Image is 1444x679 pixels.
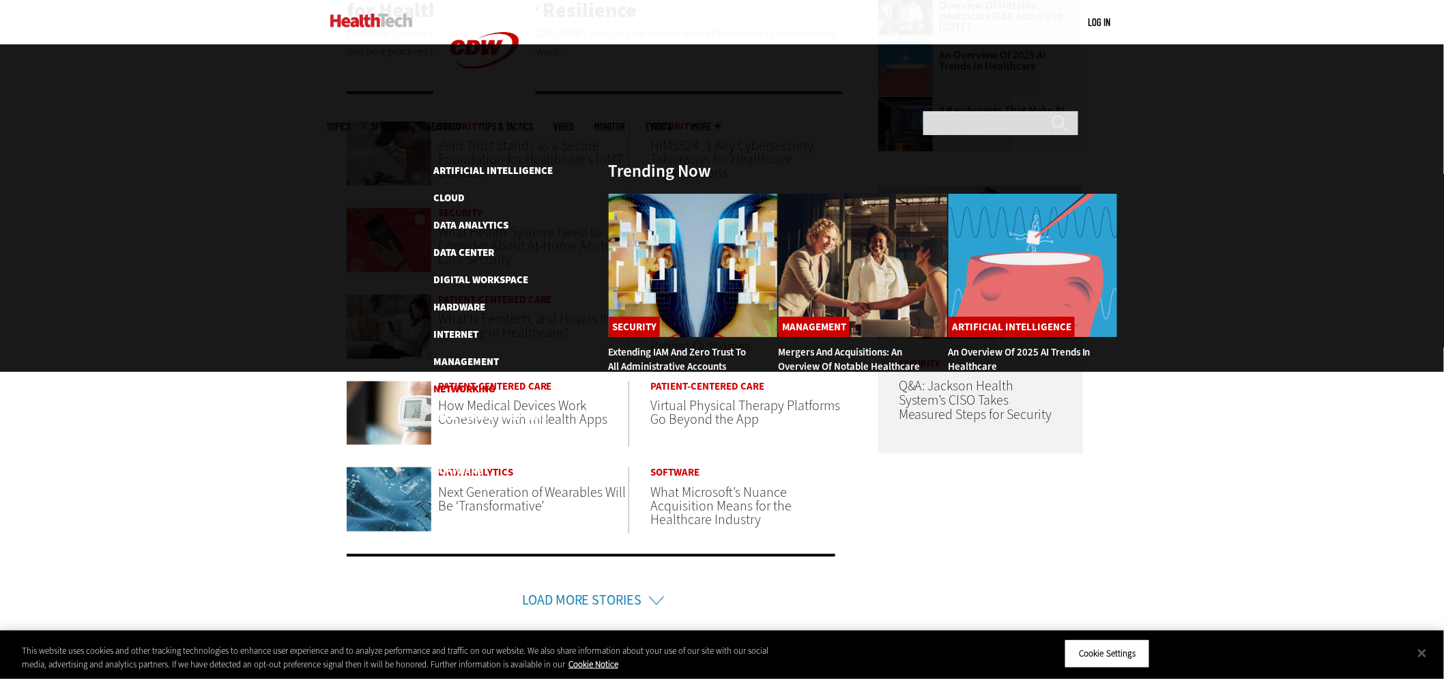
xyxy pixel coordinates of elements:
a: More information about your privacy [568,659,618,670]
img: business leaders shake hands in conference room [778,193,948,338]
a: Load More Stories [522,592,642,610]
a: Management [779,317,850,337]
img: Home [330,14,413,27]
a: Security [609,317,660,337]
a: Extending IAM and Zero Trust to All Administrative Accounts [608,345,746,373]
a: Internet [433,328,478,341]
div: User menu [1088,15,1111,29]
img: person uses blood pressure cuff [347,381,431,446]
h3: Trending Now [608,162,711,179]
a: Mergers and Acquisitions: An Overview of Notable Healthcare M&A Activity in [DATE] [778,345,920,388]
a: Log in [1088,16,1111,28]
img: abstract image of woman with pixelated face [608,193,778,338]
img: illustration of computer chip being put inside head with waves [948,193,1118,338]
button: Close [1407,638,1437,668]
a: Security [433,437,478,450]
a: Data Analytics [433,218,508,232]
a: Artificial Intelligence [949,317,1075,337]
img: Smart Clothing [347,467,431,532]
a: Digital Workspace [433,273,528,287]
a: Software [433,464,482,478]
button: Cookie Settings [1065,639,1150,668]
a: Patient-Centered Care [433,409,547,423]
a: Networking [433,382,495,396]
a: Data Center [433,246,494,259]
a: Management [433,355,499,369]
div: This website uses cookies and other tracking technologies to enhance user experience and to analy... [22,644,794,671]
a: Hardware [433,300,485,314]
a: An Overview of 2025 AI Trends in Healthcare [948,345,1091,373]
a: What Microsoft’s Nuance Acquisition Means for the Healthcare Industry [650,483,792,529]
a: Cloud [433,191,465,205]
a: Artificial Intelligence [433,164,553,177]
